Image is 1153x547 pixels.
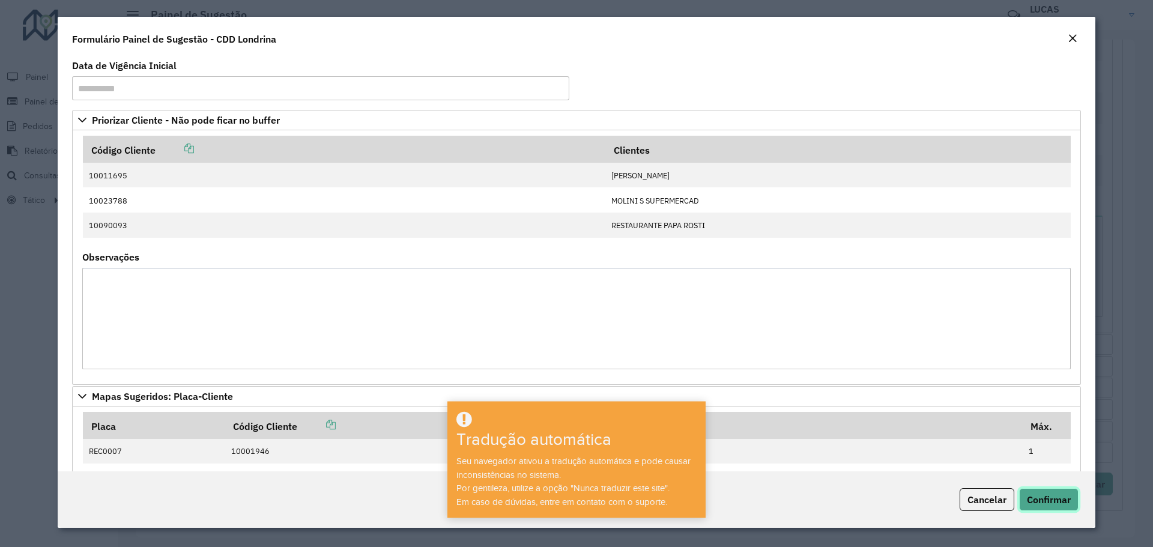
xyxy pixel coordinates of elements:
button: Confirmar [1019,488,1079,511]
font: Data de Vigência Inicial [72,59,177,71]
font: Máx. [1030,420,1052,432]
font: [PERSON_NAME] [611,171,670,181]
font: Cancelar [967,494,1006,506]
font: Em caso de dúvidas, entre em contato com o suporte. [456,497,667,507]
font: Código Cliente [233,420,297,432]
a: Copiar [156,142,194,154]
button: Fechar [1064,31,1081,47]
em: Fechar [1068,34,1077,43]
font: Por gentileza, utilize a opção "Nunca traduzir este site". [456,483,670,493]
a: Copiar [297,419,336,431]
font: Tradução automática [456,431,611,449]
font: Clientes [614,144,650,156]
font: Código Cliente [91,144,156,156]
font: 10090093 [89,220,127,231]
font: Formulário Painel de Sugestão - CDD Londrina [72,33,276,45]
font: Seu navegador ativou a tradução automática e pode causar inconsistências no sistema. [456,456,691,480]
font: RESTAURANTE PAPA ROSTI [611,220,705,231]
font: Placa [91,420,116,432]
font: Mapas Sugeridos: Placa-Cliente [92,390,233,402]
font: 10011695 [89,171,127,181]
a: Mapas Sugeridos: Placa-Cliente [72,386,1081,406]
div: Priorizar Cliente - Não pode ficar no buffer [72,130,1081,385]
font: 10023788 [89,196,127,206]
font: REC0007 [89,447,122,457]
font: MOLINI S SUPERMERCAD [611,196,699,206]
a: Priorizar Cliente - Não pode ficar no buffer [72,110,1081,130]
button: Cancelar [960,488,1014,511]
font: Confirmar [1027,494,1071,506]
font: Priorizar Cliente - Não pode ficar no buffer [92,114,280,126]
font: 10001946 [231,447,270,457]
font: Observações [82,251,139,263]
font: 1 [1029,447,1033,457]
